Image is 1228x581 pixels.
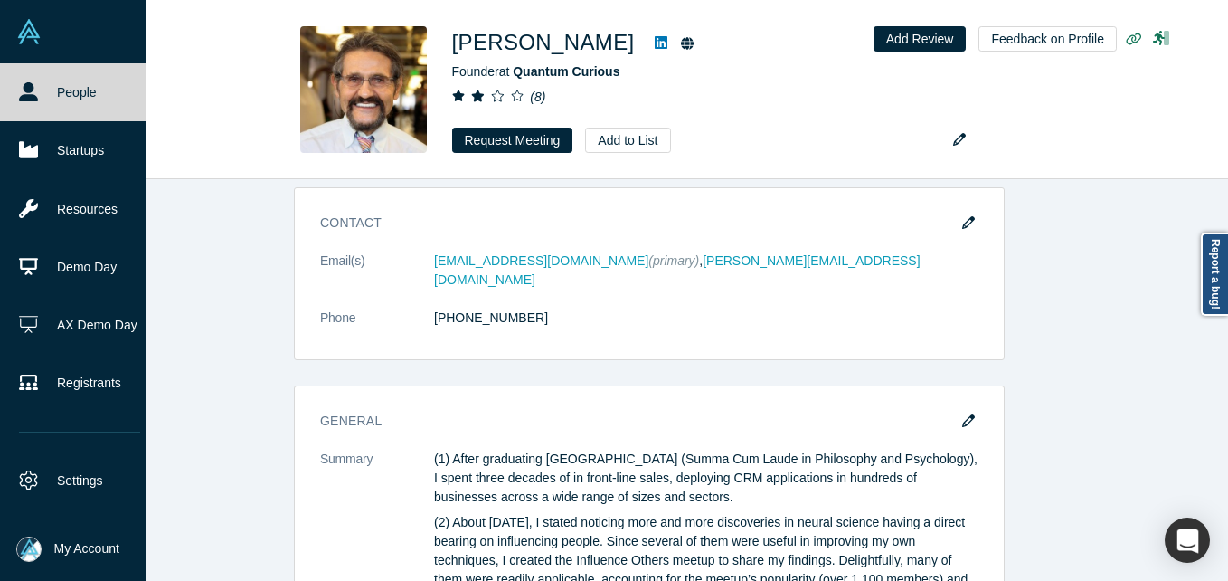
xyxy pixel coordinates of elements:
button: Add Review [874,26,967,52]
dt: Phone [320,309,434,347]
i: ( 8 ) [530,90,545,104]
a: [EMAIL_ADDRESS][DOMAIN_NAME] [434,253,648,268]
img: Nathan Schor's Profile Image [300,26,427,153]
img: Alchemist Vault Logo [16,19,42,44]
span: Founder at [452,64,620,79]
h3: Contact [320,214,953,233]
a: Quantum Curious [513,64,619,79]
img: Mia Scott's Account [16,537,42,562]
dd: , [434,252,978,290]
button: Feedback on Profile [978,26,1117,52]
button: Add to List [585,128,670,153]
a: [PHONE_NUMBER] [434,310,548,325]
h3: General [320,412,953,431]
dt: Email(s) [320,252,434,309]
button: Request Meeting [452,128,573,153]
button: My Account [16,537,119,562]
h1: [PERSON_NAME] [452,26,635,59]
p: (1) After graduating [GEOGRAPHIC_DATA] (Summa Cum Laude in Philosophy and Psychology), I spent th... [434,450,978,507]
span: My Account [54,539,119,558]
span: (primary) [648,253,699,268]
a: Report a bug! [1201,233,1228,316]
